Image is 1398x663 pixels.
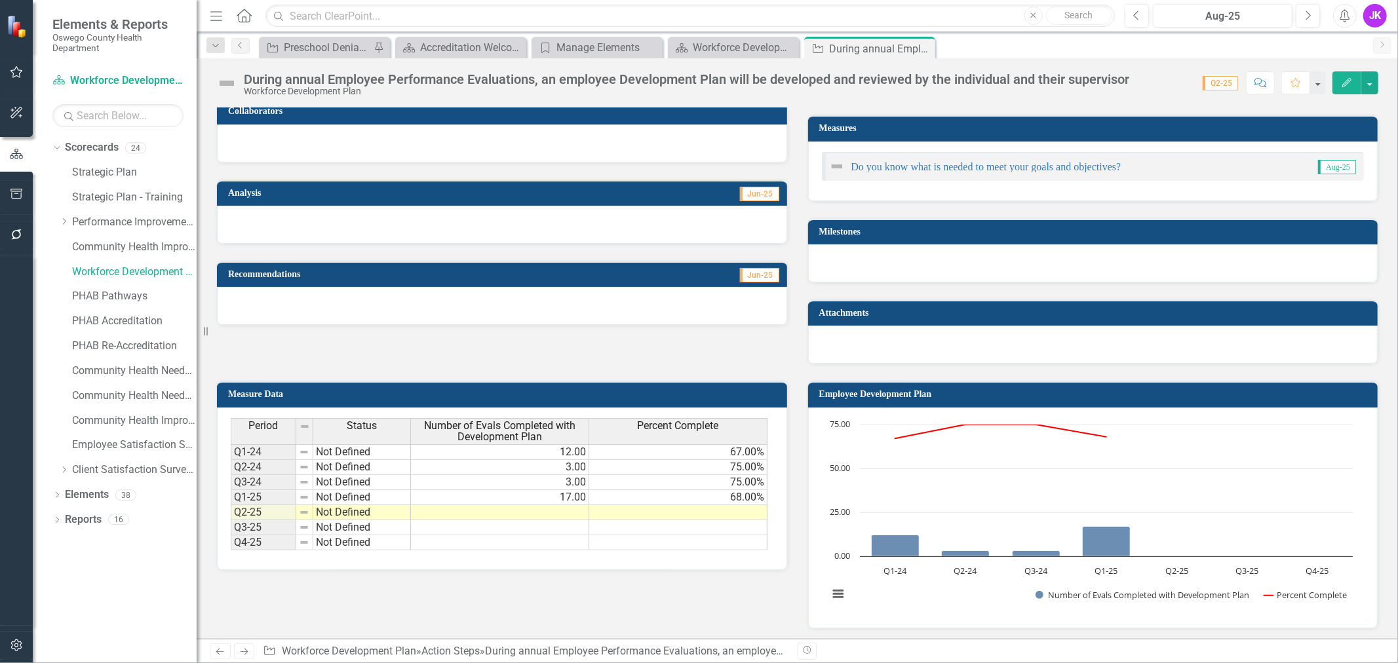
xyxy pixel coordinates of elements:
[1277,589,1347,601] text: Percent Complete
[115,489,136,501] div: 38
[72,364,197,379] a: Community Health Needs Assessment and Improvement Plan
[72,215,197,230] a: Performance Improvement Plans
[72,265,197,280] a: Workforce Development Plan
[216,73,237,94] img: Not Defined
[313,535,411,550] td: Not Defined
[231,490,296,505] td: Q1-25
[830,462,850,474] text: 50.00
[313,475,411,490] td: Not Defined
[72,314,197,329] a: PHAB Accreditation
[7,15,29,38] img: ClearPoint Strategy
[1024,565,1048,577] text: Q3-24
[830,418,850,430] text: 75.00
[822,418,1365,615] div: Chart. Highcharts interactive chart.
[72,413,197,428] a: Community Health Improvement Plan
[740,268,779,282] span: Jun-25
[265,5,1115,28] input: Search ClearPoint...
[871,535,919,556] path: Q1-24, 12. Number of Evals Completed with Development Plan.
[228,389,781,399] h3: Measure Data
[72,240,197,255] a: Community Health Improvement Plan
[589,460,767,475] td: 75.00%
[1363,4,1387,28] button: JK
[263,644,787,659] div: » »
[828,585,847,603] button: View chart menu, Chart
[411,475,589,490] td: 3.00
[1046,7,1112,25] button: Search
[954,565,977,577] text: Q2-24
[299,447,309,457] img: 8DAGhfEEPCf229AAAAAElFTkSuQmCC
[421,645,480,657] a: Action Steps
[244,86,1129,96] div: Workforce Development Plan
[228,269,582,279] h3: Recommendations
[262,39,370,56] a: Preschool Denials- Non-Affiliated Providers
[313,444,411,460] td: Not Defined
[1064,10,1093,20] span: Search
[299,507,309,518] img: 8DAGhfEEPCf229AAAAAElFTkSuQmCC
[231,444,296,460] td: Q1-24
[851,161,1121,172] a: Do you know what is needed to meet your goals and objectives?
[244,72,1129,86] div: During annual Employee Performance Evaluations, an employee Development Plan will be developed an...
[485,645,1186,657] div: During annual Employee Performance Evaluations, an employee Development Plan will be developed an...
[72,438,197,453] a: Employee Satisfaction Survey
[535,39,659,56] a: Manage Elements
[231,505,296,520] td: Q2-25
[589,444,767,460] td: 67.00%
[231,535,296,550] td: Q4-25
[347,420,377,432] span: Status
[671,39,796,56] a: Workforce Development Plan
[72,289,197,304] a: PHAB Pathways
[819,308,1372,318] h3: Attachments
[1012,550,1060,556] path: Q3-24, 3. Number of Evals Completed with Development Plan.
[830,506,850,518] text: 25.00
[72,165,197,180] a: Strategic Plan
[125,142,146,153] div: 24
[829,159,845,174] img: Not Defined
[941,550,989,556] path: Q2-24, 3. Number of Evals Completed with Development Plan.
[231,460,296,475] td: Q2-24
[72,339,197,354] a: PHAB Re-Accreditation
[819,227,1372,237] h3: Milestones
[411,490,589,505] td: 17.00
[65,487,109,502] a: Elements
[65,512,102,527] a: Reports
[693,39,796,56] div: Workforce Development Plan
[228,106,781,116] h3: Collaborators
[249,420,279,432] span: Period
[1306,565,1329,577] text: Q4-25
[108,514,129,525] div: 16
[72,190,197,205] a: Strategic Plan - Training
[589,475,767,490] td: 75.00%
[1235,565,1258,577] text: Q3-25
[398,39,523,56] a: Accreditation Welcome Page
[1157,9,1288,24] div: Aug-25
[299,492,309,502] img: 8DAGhfEEPCf229AAAAAElFTkSuQmCC
[52,32,184,54] small: Oswego County Health Department
[1153,4,1292,28] button: Aug-25
[1203,76,1238,90] span: Q2-25
[1048,589,1249,601] text: Number of Evals Completed with Development Plan
[883,565,907,577] text: Q1-24
[411,444,589,460] td: 12.00
[556,39,659,56] div: Manage Elements
[740,187,779,201] span: Jun-25
[65,140,119,155] a: Scorecards
[313,490,411,505] td: Not Defined
[829,41,932,57] div: During annual Employee Performance Evaluations, an employee Development Plan will be developed an...
[411,460,589,475] td: 3.00
[299,462,309,472] img: 8DAGhfEEPCf229AAAAAElFTkSuQmCC
[1095,565,1117,577] text: Q1-25
[299,477,309,487] img: 8DAGhfEEPCf229AAAAAElFTkSuQmCC
[420,39,523,56] div: Accreditation Welcome Page
[313,520,411,535] td: Not Defined
[231,475,296,490] td: Q3-24
[231,520,296,535] td: Q3-25
[1318,160,1356,174] span: Aug-25
[282,645,416,657] a: Workforce Development Plan
[52,16,184,32] span: Elements & Reports
[52,104,184,127] input: Search Below...
[819,123,1372,133] h3: Measures
[72,388,197,404] a: Community Health Needs Assessment
[1165,565,1188,577] text: Q2-25
[414,420,586,443] span: Number of Evals Completed with Development Plan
